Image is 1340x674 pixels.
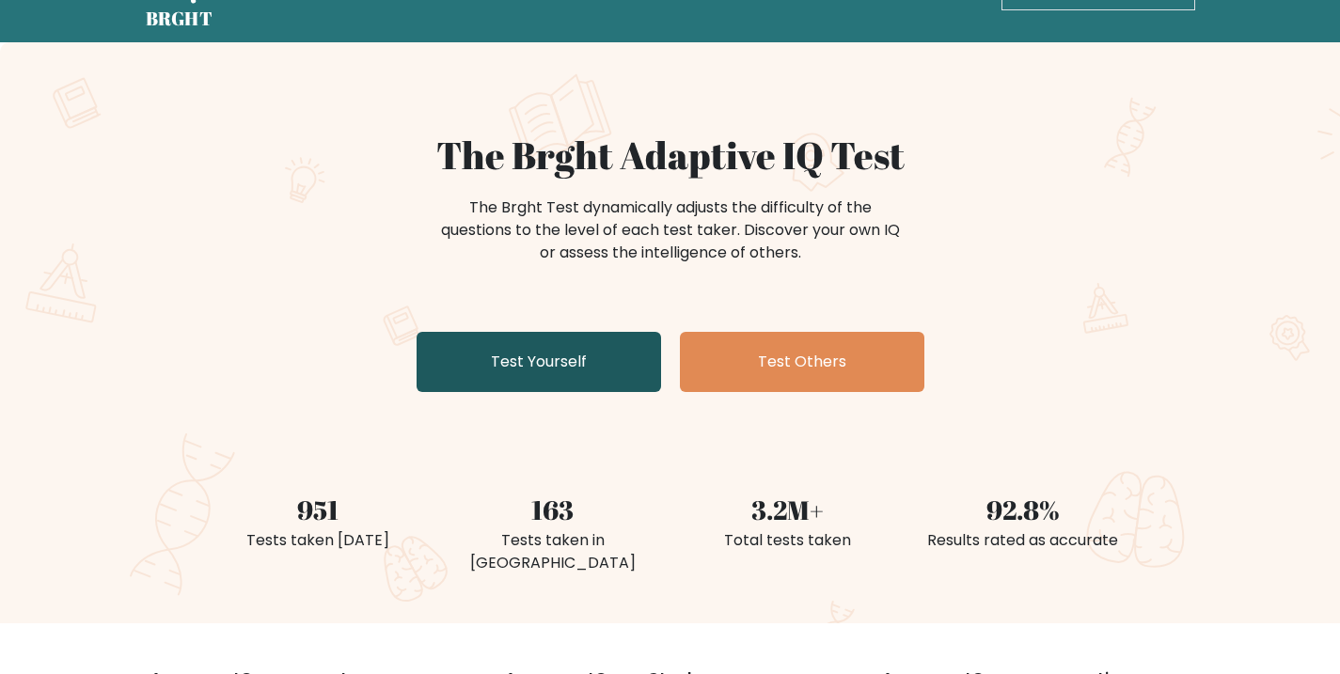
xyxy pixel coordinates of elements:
h1: The Brght Adaptive IQ Test [212,133,1129,178]
a: Test Yourself [417,332,661,392]
div: Tests taken [DATE] [212,529,424,552]
div: 3.2M+ [682,490,894,529]
div: Results rated as accurate [917,529,1129,552]
div: 92.8% [917,490,1129,529]
div: Total tests taken [682,529,894,552]
div: The Brght Test dynamically adjusts the difficulty of the questions to the level of each test take... [435,196,906,264]
div: 163 [447,490,659,529]
h5: BRGHT [146,8,213,30]
div: Tests taken in [GEOGRAPHIC_DATA] [447,529,659,574]
a: Test Others [680,332,924,392]
div: 951 [212,490,424,529]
